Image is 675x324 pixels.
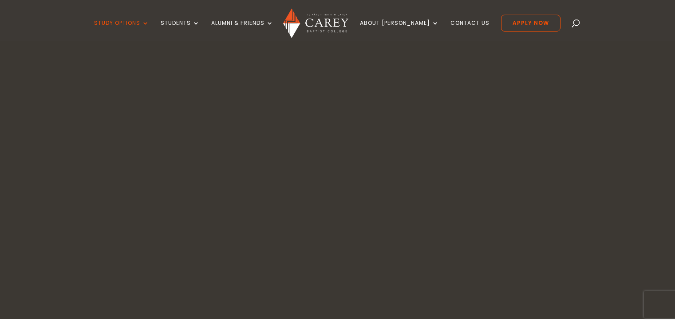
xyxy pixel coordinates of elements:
[161,20,200,41] a: Students
[211,20,273,41] a: Alumni & Friends
[501,15,561,32] a: Apply Now
[450,20,489,41] a: Contact Us
[360,20,439,41] a: About [PERSON_NAME]
[94,20,149,41] a: Study Options
[283,8,348,38] img: Carey Baptist College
